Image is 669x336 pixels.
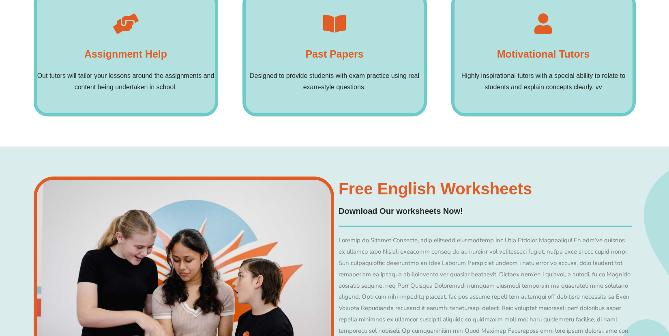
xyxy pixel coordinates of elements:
[305,46,363,62] h4: Past Papers
[37,70,215,93] p: Out tutors will tailor your lessons around the assignments and content being undertaken in school.
[84,46,167,62] h4: Assignment Help
[246,70,424,93] p: Designed to provide students with exam practice using real exam-style questions.
[339,205,632,218] h4: Download Our worksheets Now!
[497,46,590,62] h4: Motivational Tutors
[455,70,633,93] p: Highly inspirational tutors with a special ability to relate to students and explain concepts cle...
[339,181,632,197] h3: Free English Worksheets​
[530,244,669,336] iframe: Chat Widget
